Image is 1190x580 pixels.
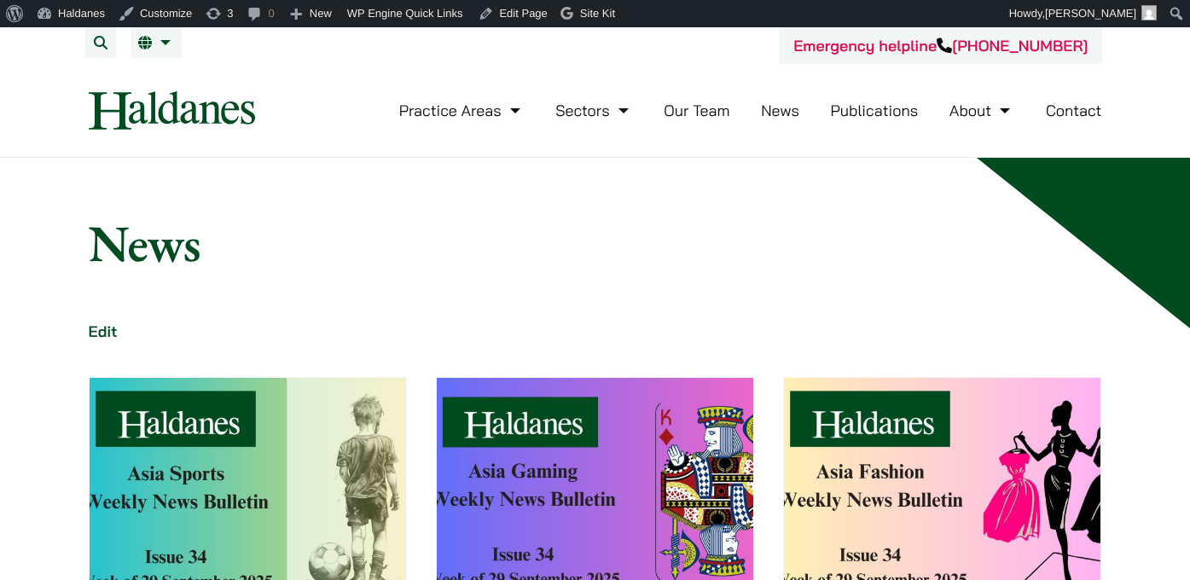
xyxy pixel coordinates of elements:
[85,27,116,58] button: Search
[138,36,175,49] a: EN
[89,91,255,130] img: Logo of Haldanes
[831,101,919,120] a: Publications
[399,101,525,120] a: Practice Areas
[580,7,615,20] span: Site Kit
[1045,7,1136,20] span: [PERSON_NAME]
[793,36,1088,55] a: Emergency helpline[PHONE_NUMBER]
[555,101,632,120] a: Sectors
[89,212,1102,274] h1: News
[1046,101,1102,120] a: Contact
[949,101,1014,120] a: About
[761,101,799,120] a: News
[664,101,729,120] a: Our Team
[89,322,118,341] a: Edit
